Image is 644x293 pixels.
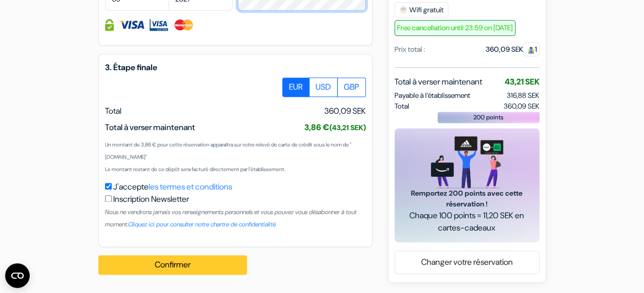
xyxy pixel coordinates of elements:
[399,6,407,14] img: free_wifi.svg
[98,255,247,275] button: Confirmer
[105,62,366,72] h5: 3. Étape finale
[128,220,277,228] a: Cliquez ici pour consulter notre chartre de confidentialité.
[431,136,503,188] img: gift_card_hero_new.png
[394,20,515,36] span: Free cancellation until 23:59 on [DATE]
[283,77,366,97] div: Basic radio toggle button group
[113,181,232,193] label: J'accepte
[173,19,194,31] img: Master Card
[473,113,504,122] span: 200 points
[394,90,470,101] span: Payable à l’établissement
[394,2,448,17] span: Wifi gratuit
[523,42,539,56] span: 1
[407,188,527,210] span: Remportez 200 points avec cette réservation !
[149,181,232,192] a: les termes et conditions
[395,253,539,272] a: Changer votre réservation
[5,263,30,288] button: Open CMP widget
[527,46,535,54] img: guest.svg
[105,19,114,31] img: Information de carte de crédit entièrement encryptée et sécurisée
[394,44,425,55] div: Prix total :
[504,101,539,112] span: 360,09 SEK
[309,77,338,97] label: USD
[507,91,539,100] span: 316,88 SEK
[407,210,527,234] span: Chaque 100 points = 11,20 SEK en cartes-cadeaux
[105,106,121,116] span: Total
[105,122,195,133] span: Total à verser maintenant
[105,208,357,228] small: Nous ne vendrons jamais vos renseignements personnels et vous pouvez vous désabonner à tout moment.
[105,166,285,173] small: Le montant restant de ce dépôt sera facturé directement par l'établissement.
[337,77,366,97] label: GBP
[394,76,482,88] span: Total à verser maintenant
[113,193,189,205] label: Inscription Newsletter
[119,19,144,31] img: Visa
[324,105,366,117] span: 360,09 SEK
[150,19,168,31] img: Visa Electron
[282,77,309,97] label: EUR
[394,101,409,112] span: Total
[329,123,366,132] small: (43,21 SEK)
[304,122,366,133] span: 3,86 €
[486,44,539,55] div: 360,09 SEK
[505,76,539,87] span: 43,21 SEK
[105,141,351,160] small: Un montant de 3,86 € pour cette réservation apparaîtra sur votre relevé de carte de crédit sous l...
